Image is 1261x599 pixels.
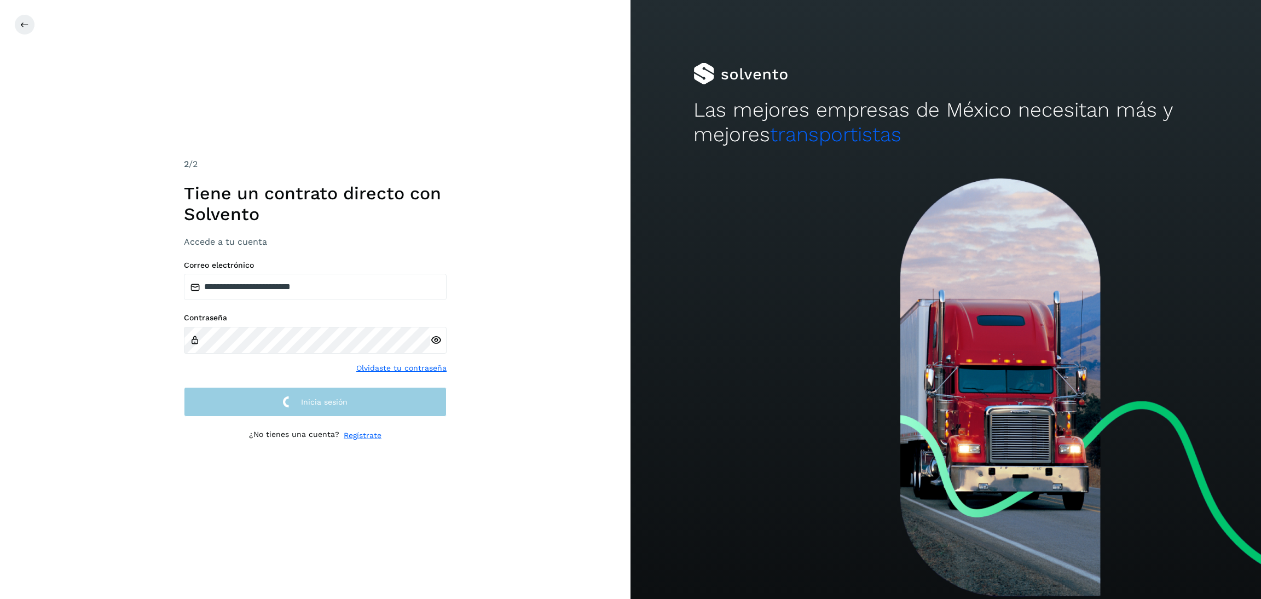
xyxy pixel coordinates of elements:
[184,387,447,417] button: Inicia sesión
[184,313,447,322] label: Contraseña
[249,430,339,441] p: ¿No tienes una cuenta?
[184,183,447,225] h1: Tiene un contrato directo con Solvento
[693,98,1198,147] h2: Las mejores empresas de México necesitan más y mejores
[184,237,447,247] h3: Accede a tu cuenta
[356,362,447,374] a: Olvidaste tu contraseña
[184,261,447,270] label: Correo electrónico
[184,158,447,171] div: /2
[770,123,901,146] span: transportistas
[344,430,381,441] a: Regístrate
[184,159,189,169] span: 2
[301,398,348,406] span: Inicia sesión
